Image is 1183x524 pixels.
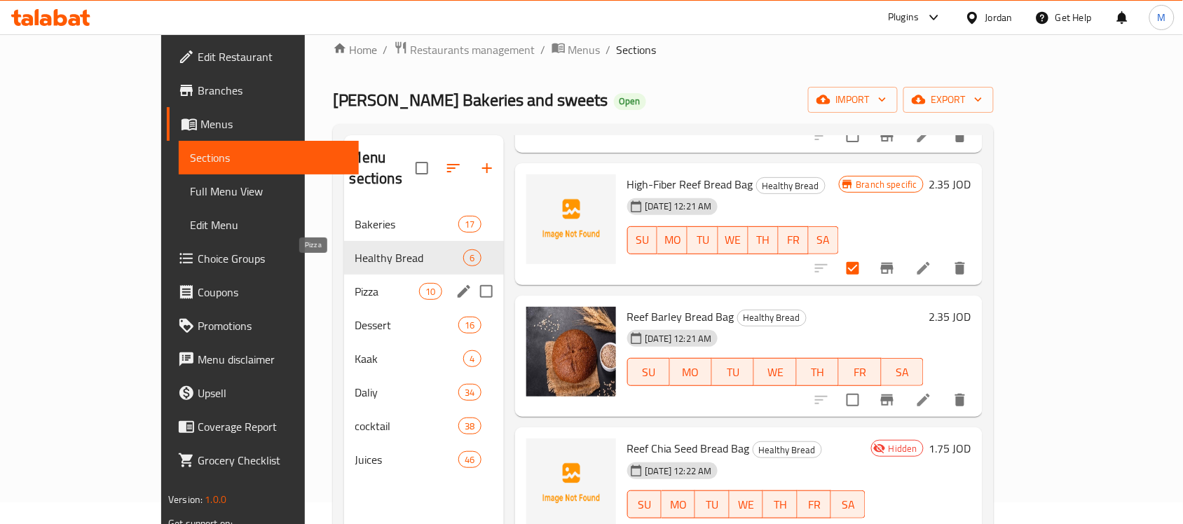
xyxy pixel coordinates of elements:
a: Edit Menu [179,208,359,242]
span: WE [735,495,758,515]
span: FR [803,495,826,515]
span: Version: [168,490,203,509]
span: M [1158,10,1166,25]
span: Menus [568,41,601,58]
span: Healthy Bread [753,442,821,458]
span: 34 [459,386,480,399]
span: SU [634,230,652,250]
span: Select all sections [407,153,437,183]
span: TU [701,495,724,515]
a: Grocery Checklist [167,443,359,477]
a: Edit menu item [915,260,932,277]
h2: Menu sections [350,147,416,189]
span: Healthy Bread [738,310,806,326]
button: edit [453,281,474,302]
button: import [808,87,898,113]
button: TH [748,226,779,254]
span: Select to update [838,121,868,151]
button: TH [797,358,839,386]
button: MO [662,490,696,518]
button: SA [882,358,924,386]
span: 46 [459,453,480,467]
div: items [458,216,481,233]
button: Branch-specific-item [870,251,904,285]
span: SA [837,495,860,515]
button: TH [763,490,798,518]
span: 38 [459,420,480,433]
span: Coverage Report [198,418,348,435]
span: [DATE] 12:21 AM [640,332,718,345]
span: Menus [200,116,348,132]
div: Plugins [888,9,919,26]
span: Promotions [198,317,348,334]
h6: 2.35 JOD [929,174,971,194]
div: Healthy Bread [753,441,822,458]
span: TH [769,495,792,515]
a: Restaurants management [394,41,535,59]
span: Branches [198,82,348,99]
button: Branch-specific-item [870,119,904,153]
button: SU [627,490,662,518]
a: Upsell [167,376,359,410]
span: [PERSON_NAME] Bakeries and sweets [333,84,608,116]
span: Hidden [883,442,923,455]
a: Coupons [167,275,359,309]
div: Healthy Bread6 [344,241,504,275]
span: Full Menu View [190,183,348,200]
span: Restaurants management [411,41,535,58]
span: SA [887,362,918,382]
nav: Menu sections [344,202,504,482]
span: Kaak [355,350,464,367]
div: items [458,384,481,401]
a: Sections [179,141,359,174]
div: Bakeries17 [344,207,504,241]
li: / [541,41,546,58]
span: Juices [355,451,458,468]
div: items [458,317,481,333]
a: Edit menu item [915,127,932,144]
span: Menu disclaimer [198,351,348,368]
span: SU [634,362,664,382]
div: Bakeries [355,216,458,233]
span: MO [663,230,682,250]
a: Edit menu item [915,392,932,408]
a: Full Menu View [179,174,359,208]
span: WE [724,230,743,250]
a: Menus [552,41,601,59]
span: Daliy [355,384,458,401]
span: Grocery Checklist [198,452,348,469]
div: items [463,350,481,367]
span: 4 [464,352,480,366]
span: MO [676,362,706,382]
div: Daliy34 [344,375,504,409]
span: Sections [190,149,348,166]
span: WE [760,362,791,382]
div: Kaak4 [344,342,504,375]
button: FR [839,358,881,386]
a: Coverage Report [167,410,359,443]
a: Choice Groups [167,242,359,275]
h6: 1.75 JOD [929,439,971,458]
div: items [458,451,481,468]
span: Dessert [355,317,458,333]
span: FR [784,230,803,250]
span: Healthy Bread [355,249,464,266]
span: Reef Chia Seed Bread Bag [627,438,750,459]
button: WE [718,226,748,254]
button: WE [754,358,796,386]
button: delete [943,119,977,153]
div: items [419,283,442,300]
span: Edit Restaurant [198,48,348,65]
span: 1.0.0 [205,490,226,509]
button: delete [943,251,977,285]
span: Branch specific [851,178,923,191]
span: Pizza [355,283,419,300]
div: Dessert16 [344,308,504,342]
span: TH [802,362,833,382]
span: MO [667,495,690,515]
span: SU [634,495,656,515]
span: Healthy Bread [757,178,825,194]
span: TH [754,230,773,250]
button: MO [670,358,712,386]
button: TU [695,490,730,518]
